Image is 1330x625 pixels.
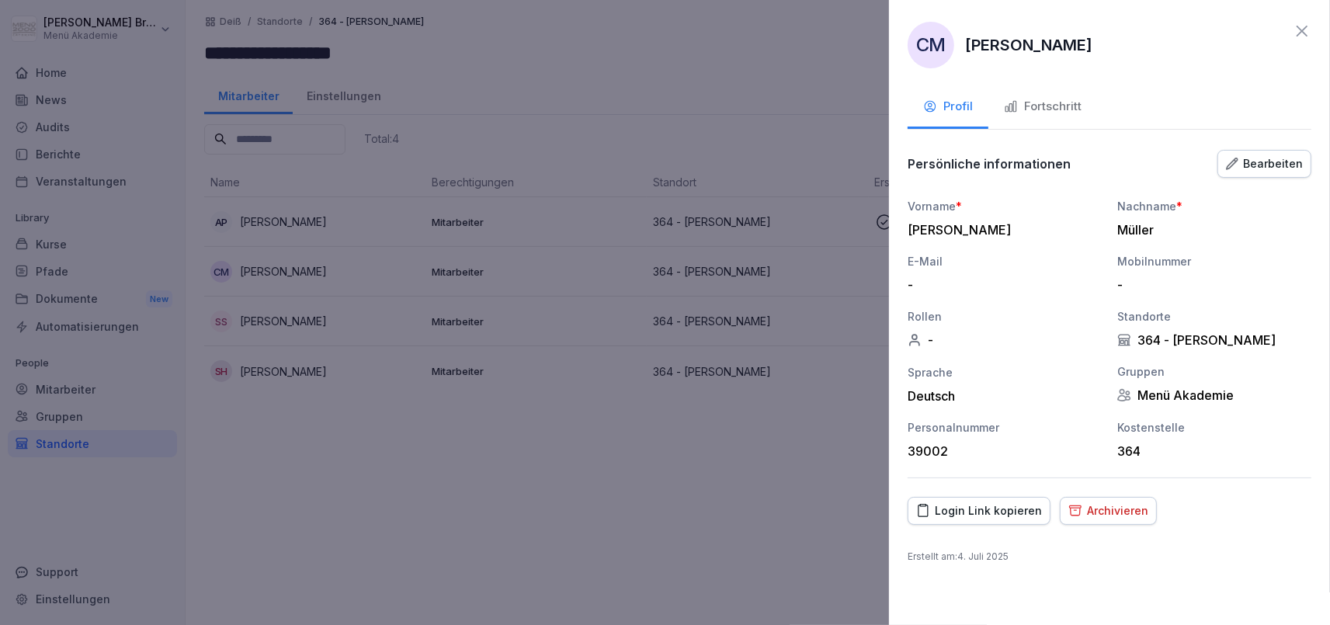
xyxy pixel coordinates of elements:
div: Menü Akademie [1117,387,1311,403]
p: [PERSON_NAME] [965,33,1092,57]
div: Deutsch [908,388,1102,404]
div: Müller [1117,222,1304,238]
div: Standorte [1117,308,1311,325]
div: - [908,332,1102,348]
div: Sprache [908,364,1102,380]
button: Archivieren [1060,497,1157,525]
button: Profil [908,87,988,129]
p: Persönliche informationen [908,156,1071,172]
div: 364 [1117,443,1304,459]
div: E-Mail [908,253,1102,269]
div: Personalnummer [908,419,1102,436]
div: Mobilnummer [1117,253,1311,269]
div: [PERSON_NAME] [908,222,1094,238]
div: CM [908,22,954,68]
button: Bearbeiten [1217,150,1311,178]
div: 364 - [PERSON_NAME] [1117,332,1311,348]
div: 39002 [908,443,1094,459]
div: Archivieren [1068,502,1148,519]
div: Kostenstelle [1117,419,1311,436]
div: Rollen [908,308,1102,325]
button: Login Link kopieren [908,497,1050,525]
div: - [1117,277,1304,293]
div: Login Link kopieren [916,502,1042,519]
button: Fortschritt [988,87,1097,129]
div: Bearbeiten [1226,155,1303,172]
div: Profil [923,98,973,116]
div: - [908,277,1094,293]
p: Erstellt am : 4. Juli 2025 [908,550,1311,564]
div: Fortschritt [1004,98,1082,116]
div: Gruppen [1117,363,1311,380]
div: Nachname [1117,198,1311,214]
div: Vorname [908,198,1102,214]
